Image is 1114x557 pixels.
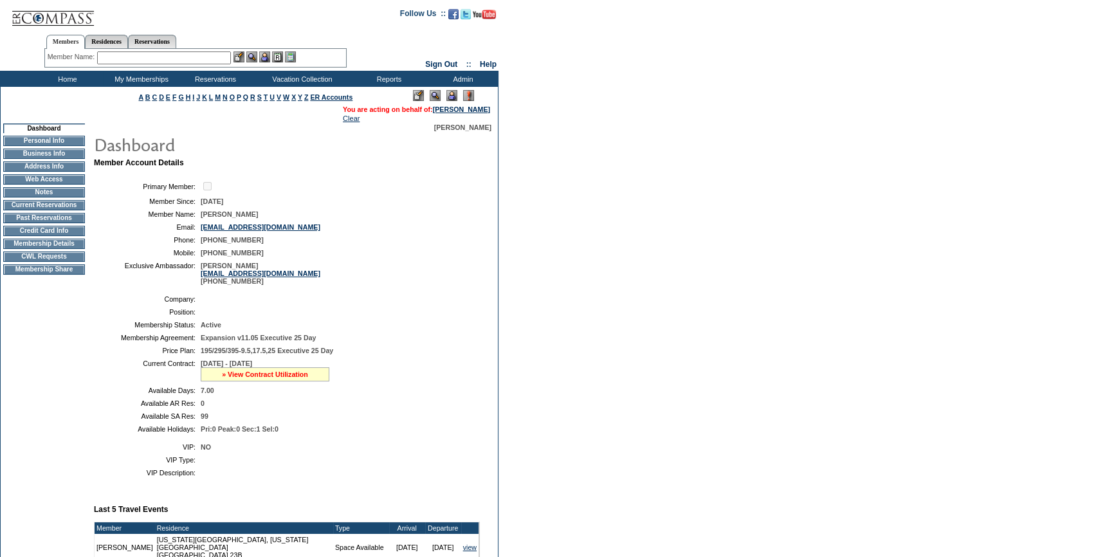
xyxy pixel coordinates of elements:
[463,90,474,101] img: Log Concern/Member Elevation
[166,93,170,101] a: E
[3,264,85,275] td: Membership Share
[99,180,196,192] td: Primary Member:
[172,93,177,101] a: F
[304,93,309,101] a: Z
[269,93,275,101] a: U
[448,13,459,21] a: Become our fan on Facebook
[152,93,157,101] a: C
[46,35,86,49] a: Members
[233,51,244,62] img: b_edit.gif
[99,236,196,244] td: Phone:
[310,93,352,101] a: ER Accounts
[351,71,425,87] td: Reports
[99,425,196,433] td: Available Holidays:
[201,387,214,394] span: 7.00
[298,93,302,101] a: Y
[473,13,496,21] a: Subscribe to our YouTube Channel
[201,210,258,218] span: [PERSON_NAME]
[99,347,196,354] td: Price Plan:
[192,93,194,101] a: I
[223,93,228,101] a: N
[283,93,289,101] a: W
[95,522,155,534] td: Member
[99,334,196,342] td: Membership Agreement:
[139,93,143,101] a: A
[389,522,425,534] td: Arrival
[434,123,491,131] span: [PERSON_NAME]
[201,399,205,407] span: 0
[201,347,333,354] span: 195/295/395-9.5,17.5,25 Executive 25 Day
[85,35,128,48] a: Residences
[159,93,164,101] a: D
[177,71,251,87] td: Reservations
[430,90,441,101] img: View Mode
[155,522,333,534] td: Residence
[446,90,457,101] img: Impersonate
[425,71,498,87] td: Admin
[3,174,85,185] td: Web Access
[201,197,223,205] span: [DATE]
[201,321,221,329] span: Active
[145,93,151,101] a: B
[201,223,320,231] a: [EMAIL_ADDRESS][DOMAIN_NAME]
[3,200,85,210] td: Current Reservations
[3,136,85,146] td: Personal Info
[201,249,264,257] span: [PHONE_NUMBER]
[343,114,360,122] a: Clear
[461,9,471,19] img: Follow us on Twitter
[215,93,221,101] a: M
[259,51,270,62] img: Impersonate
[99,399,196,407] td: Available AR Res:
[3,251,85,262] td: CWL Requests
[3,239,85,249] td: Membership Details
[237,93,241,101] a: P
[128,35,176,48] a: Reservations
[251,71,351,87] td: Vacation Collection
[285,51,296,62] img: b_calculator.gif
[264,93,268,101] a: T
[480,60,497,69] a: Help
[466,60,471,69] span: ::
[3,123,85,133] td: Dashboard
[202,93,207,101] a: K
[333,522,389,534] td: Type
[99,295,196,303] td: Company:
[48,51,97,62] div: Member Name:
[3,226,85,236] td: Credit Card Info
[99,249,196,257] td: Mobile:
[463,543,477,551] a: view
[186,93,191,101] a: H
[201,262,320,285] span: [PERSON_NAME] [PHONE_NUMBER]
[99,412,196,420] td: Available SA Res:
[3,161,85,172] td: Address Info
[99,469,196,477] td: VIP Description:
[461,13,471,21] a: Follow us on Twitter
[291,93,296,101] a: X
[3,213,85,223] td: Past Reservations
[94,505,168,514] b: Last 5 Travel Events
[243,93,248,101] a: Q
[99,321,196,329] td: Membership Status:
[99,210,196,218] td: Member Name:
[99,443,196,451] td: VIP:
[103,71,177,87] td: My Memberships
[99,308,196,316] td: Position:
[201,412,208,420] span: 99
[201,334,316,342] span: Expansion v11.05 Executive 25 Day
[201,360,252,367] span: [DATE] - [DATE]
[257,93,262,101] a: S
[99,197,196,205] td: Member Since:
[201,443,211,451] span: NO
[94,158,184,167] b: Member Account Details
[178,93,183,101] a: G
[3,187,85,197] td: Notes
[222,370,308,378] a: » View Contract Utilization
[400,8,446,23] td: Follow Us ::
[433,105,490,113] a: [PERSON_NAME]
[99,456,196,464] td: VIP Type:
[201,236,264,244] span: [PHONE_NUMBER]
[473,10,496,19] img: Subscribe to our YouTube Channel
[425,522,461,534] td: Departure
[413,90,424,101] img: Edit Mode
[93,131,351,157] img: pgTtlDashboard.gif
